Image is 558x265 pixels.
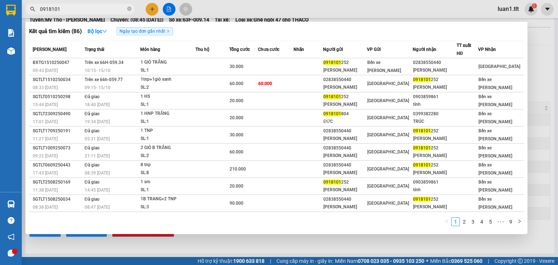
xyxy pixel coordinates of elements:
[33,68,58,73] span: 09:43 [DATE]
[413,84,456,91] div: [PERSON_NAME]
[413,76,456,84] div: 252
[230,64,243,69] span: 30.000
[323,135,367,142] div: [PERSON_NAME]
[478,64,520,69] span: [GEOGRAPHIC_DATA]
[323,186,367,194] div: [PERSON_NAME]
[413,145,431,150] span: 0918101
[85,128,100,133] span: Đã giao
[85,180,100,185] span: Đã giao
[85,111,100,116] span: Đã giao
[85,136,110,141] span: 05:31 [DATE]
[7,47,15,55] img: warehouse-icon
[323,60,341,65] span: 0918101
[8,217,15,224] span: question-circle
[367,132,409,137] span: [GEOGRAPHIC_DATA]
[141,178,195,186] div: 1 sm
[85,77,123,82] span: Trên xe 66h-059.77
[85,68,110,73] span: 10:15 - 15/10
[515,217,524,226] li: Next Page
[323,84,367,91] div: [PERSON_NAME]
[230,184,243,189] span: 20.000
[230,81,243,86] span: 60.000
[258,47,279,52] span: Chưa cước
[141,203,195,211] div: SL: 3
[141,135,195,143] div: SL: 1
[323,169,367,177] div: [PERSON_NAME]
[367,184,409,189] span: [GEOGRAPHIC_DATA]
[33,85,58,90] span: 08:33 [DATE]
[460,218,468,226] a: 2
[258,81,272,86] span: 60.000
[7,29,15,37] img: solution-icon
[117,27,173,35] span: Ngày tạo đơn gần nhất
[85,60,124,65] span: Trên xe 66H-059.34
[413,178,456,186] div: 0903859861
[230,166,246,172] span: 210.000
[413,59,456,67] div: 02838550440
[469,218,477,226] a: 3
[33,76,82,84] div: SGTLT1510250034
[141,93,195,101] div: 1 HS
[413,110,456,118] div: 0399382280
[323,180,341,185] span: 0918101
[85,162,100,168] span: Đã giao
[469,217,477,226] li: 3
[457,43,471,56] span: TT xuất HĐ
[323,196,367,203] div: 02838550440
[507,218,515,226] a: 9
[367,60,401,73] span: Bến xe [PERSON_NAME]
[478,94,512,107] span: Bến xe [PERSON_NAME]
[413,118,456,125] div: TRÚC
[323,59,367,67] div: 252
[141,169,195,177] div: SL: 8
[323,118,367,125] div: ĐỨC
[85,145,100,150] span: Đã giao
[413,197,431,202] span: 0918101
[33,196,82,203] div: SGTLT1508250034
[323,101,367,108] div: [PERSON_NAME]
[85,47,104,52] span: Trạng thái
[88,28,107,34] strong: Bộ lọc
[367,98,409,103] span: [GEOGRAPHIC_DATA]
[33,110,82,118] div: SGTLT2309250490
[323,161,367,169] div: 02838550440
[323,76,367,84] div: 02838550440
[195,47,209,52] span: Thu hộ
[478,197,512,210] span: Bến xe [PERSON_NAME]
[478,162,512,176] span: Bến xe [PERSON_NAME]
[33,47,66,52] span: [PERSON_NAME]
[413,67,456,74] div: [PERSON_NAME]
[85,102,110,107] span: 18:40 [DATE]
[6,5,16,16] img: logo-vxr
[478,128,512,141] span: Bến xe [PERSON_NAME]
[33,205,58,210] span: 08:38 [DATE]
[413,77,431,82] span: 0918101
[230,201,243,206] span: 90.000
[33,127,82,135] div: SGTLT1709250191
[33,93,82,101] div: SGTLT0510250298
[30,7,35,12] span: search
[323,213,367,220] div: 02838550440
[141,110,195,118] div: 1 HNP TRẮNG
[478,77,512,90] span: Bến xe [PERSON_NAME]
[166,29,170,33] span: close
[323,127,367,135] div: 02838550440
[127,7,132,11] span: close-circle
[33,188,58,193] span: 11:38 [DATE]
[323,152,367,160] div: [PERSON_NAME]
[85,188,110,193] span: 14:45 [DATE]
[7,200,15,208] img: warehouse-icon
[141,67,195,75] div: SL: 1
[478,111,512,124] span: Bến xe [PERSON_NAME]
[33,178,82,186] div: SGTLT2508250169
[452,218,460,226] a: 1
[477,217,486,226] li: 4
[413,196,456,203] div: 252
[323,94,341,99] span: 0918101
[323,110,367,118] div: 804
[140,47,160,52] span: Món hàng
[33,153,58,158] span: 09:22 [DATE]
[413,162,431,168] span: 0918101
[85,153,110,158] span: 21:11 [DATE]
[230,115,243,120] span: 20.000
